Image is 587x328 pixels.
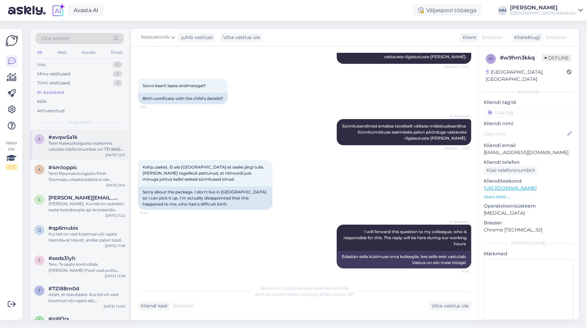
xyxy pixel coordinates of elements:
p: Klienditeekond [484,178,574,185]
div: juhib vestlust [179,34,213,41]
div: Kõik [37,98,47,105]
span: s [38,258,41,263]
div: Email [110,48,124,57]
p: Kliendi nimi [484,120,574,127]
span: w [489,56,493,61]
span: Vestlus on määratud kasutajale Naistekliinik [261,286,349,291]
div: [GEOGRAPHIC_DATA] Kliinikum [510,10,576,16]
div: Socials [80,48,97,57]
div: AI Assistent [37,89,65,96]
div: [GEOGRAPHIC_DATA], [GEOGRAPHIC_DATA] [486,69,567,83]
div: [PERSON_NAME] [484,240,574,246]
p: [EMAIL_ADDRESS][DOMAIN_NAME] [484,149,574,156]
span: Estonian [173,302,194,309]
span: 7 [38,288,41,293]
p: Operatsioonisüsteem [484,203,574,210]
div: Web [56,48,68,57]
span: q [38,227,41,232]
div: Tiimi vestlused [37,80,70,86]
p: Märkmed [484,250,574,257]
p: Kliendi tag'id [484,99,574,106]
span: Nähtud ✓ 11:14 [444,64,469,69]
div: Minu vestlused [37,71,70,77]
span: #4m1oppic [48,165,77,171]
div: Küsi telefoninumbrit [484,166,538,175]
div: Võta vestlus üle [220,33,263,42]
span: Estonian [482,34,503,41]
i: „Võtke vestlus üle” [318,292,355,297]
span: 11:40 [444,269,469,274]
div: 2 [113,80,122,86]
span: #seds31yh [48,255,75,261]
div: [PERSON_NAME], Kui teil on saatekiri, saate koloskoopia aja broneerida telefonil 731 9100. Kui so... [48,201,125,213]
div: [DATE] 14:00 [104,304,125,309]
span: Offline [542,54,572,62]
div: Birth certificate with the child's details!!! [138,93,228,104]
div: Kui teil on veel küsimusi või vajate täiendavat teavet, andke palun teada, kuidas saame teid aidata. [48,231,125,243]
div: 0 [113,61,122,68]
div: [PERSON_NAME] [510,5,576,10]
p: Brauser [484,219,574,226]
span: AI Assistent [444,219,469,224]
div: 0 [113,71,122,77]
span: AI Assistent [68,119,92,125]
div: Aitäh, et teavitasite. Kui teil on veel küsimusi või vajate abi, [PERSON_NAME] siin, et aidata! [48,292,125,304]
div: Sorry about the package. I don't live in [GEOGRAPHIC_DATA] so I can pick it up. I'm actually disa... [138,186,272,210]
a: [URL][DOMAIN_NAME] [484,185,537,191]
div: Võta vestlus üle [429,301,471,311]
span: I will forward this question to my colleague, who is responsible for this. The reply will be here... [343,229,468,246]
span: s [38,197,41,202]
span: #qp6mubix [48,225,78,231]
span: Sünni kaarti lapse andmetega!!! [143,83,206,88]
div: [DATE] 9:10 [106,183,125,188]
div: 2 / 3 [5,164,17,170]
span: #72188m0d [48,286,79,292]
span: 11:40 [140,210,165,215]
div: MM [498,6,507,15]
p: [MEDICAL_DATA] [484,210,574,217]
p: Vaata edasi ... [484,194,574,200]
span: svetlana.saarva@anora.com [48,195,118,201]
div: Klienditugi [512,34,540,41]
div: Tere! Reumatoloogiaõe Piret Toomsalu otsekontaktid ei ole avalikud. Õe vastuvõtule saate registre... [48,171,125,183]
div: Tere, Te saate kontrollida [PERSON_NAME] Pooli vastuvõtu aega Terviseportaalis ([DOMAIN_NAME]), P... [48,261,125,274]
span: Nähtud ✓ 11:15 [444,146,469,151]
span: a [38,137,41,142]
input: Lisa tag [484,107,574,117]
img: Askly Logo [5,34,18,47]
div: Tere! Nakkushaiguste osakonna valveõe telefoninumber on 731 8665. Patsiendi seisundi kohta meil v... [48,140,125,152]
span: Sünnitusandmed antakse tavaliselt väikese mälestuskaardina. Sünnitunnistuse saamiseks palun pöörd... [342,123,468,141]
div: All [36,48,43,57]
div: # w9hm3kkq [500,54,542,62]
div: [DATE] 11:22 [105,213,125,218]
span: Naistekliinik [141,34,170,41]
div: Vaata siia [5,140,17,170]
span: #avqw5a1k [48,134,78,140]
p: Kliendi telefon [484,159,574,166]
div: [DATE] 13:38 [105,274,125,279]
div: Uus [37,61,45,68]
span: Vestluse ülevõtmiseks vajutage [255,292,355,297]
div: [DATE] 12:51 [105,152,125,157]
img: explore-ai [51,3,65,17]
div: Väljaspool tööaega [413,4,482,16]
span: Kahju pakist. Ei ela [GEOGRAPHIC_DATA] et saaks järgi tulla. [PERSON_NAME] tegelikult pettunud, e... [143,165,265,182]
div: Kliendi info [484,89,574,95]
a: Avasta AI [68,5,104,16]
span: 11:14 [140,105,165,110]
span: 4 [38,167,41,172]
span: #jri6f1rx [48,316,69,322]
p: Kliendi email [484,142,574,149]
span: j [38,318,40,323]
div: Kliendi keel [138,302,168,309]
div: Klient [460,34,476,41]
div: Edastan selle küsimuse oma kolleegile, kes selle eest vastutab. Vastus on siin meie tööajal. [337,251,471,268]
div: [DATE] 11:06 [105,243,125,248]
div: Arhiveeritud [37,108,65,114]
span: Otsi kliente [42,35,69,42]
a: [PERSON_NAME][GEOGRAPHIC_DATA] Kliinikum [510,5,583,16]
span: Estonian [546,34,566,41]
input: Lisa nimi [484,130,566,138]
p: Chrome [TECHNICAL_ID] [484,226,574,233]
span: AI Assistent [444,114,469,119]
